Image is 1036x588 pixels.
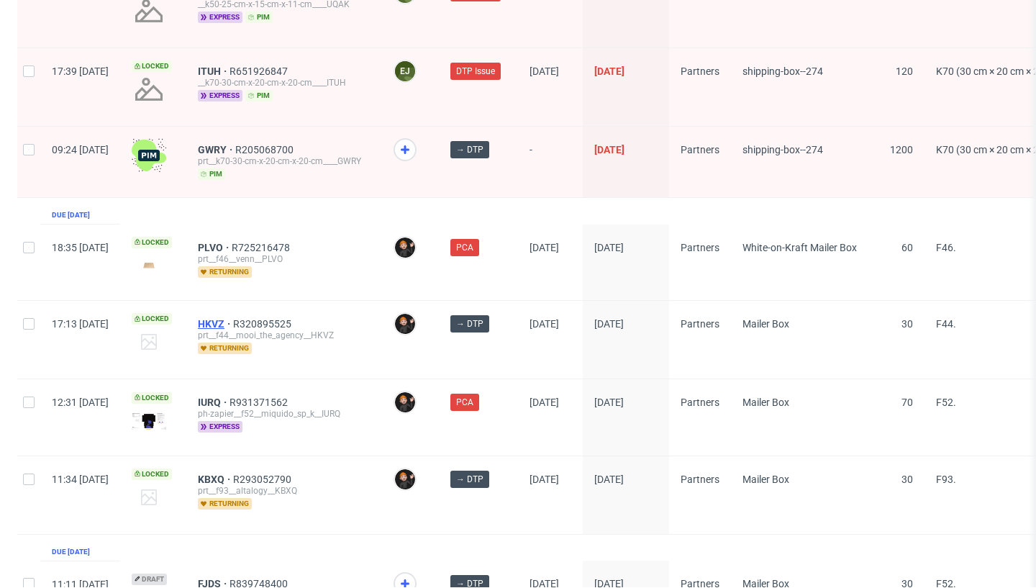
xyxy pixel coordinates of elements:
[198,65,230,77] a: ITUH
[936,397,956,408] span: F52.
[52,65,109,77] span: 17:39 [DATE]
[594,144,624,155] span: [DATE]
[456,143,483,156] span: → DTP
[936,242,956,253] span: F46.
[681,318,719,330] span: Partners
[245,90,273,101] span: pim
[901,397,913,408] span: 70
[198,90,242,101] span: express
[896,65,913,77] span: 120
[132,72,166,107] img: no_design.png
[198,168,225,180] span: pim
[52,397,109,408] span: 12:31 [DATE]
[132,255,166,275] img: version_two_editor_design.png
[235,144,296,155] a: R205068700
[742,318,789,330] span: Mailer Box
[52,209,90,221] div: Due [DATE]
[681,242,719,253] span: Partners
[52,318,109,330] span: 17:13 [DATE]
[198,77,371,89] div: __k70-30-cm-x-20-cm-x-20-cm____ITUH
[456,473,483,486] span: → DTP
[132,313,172,325] span: Locked
[132,237,172,248] span: Locked
[132,469,172,480] span: Locked
[456,65,495,78] span: DTP Issue
[198,266,252,278] span: returning
[890,144,913,155] span: 1200
[530,397,559,408] span: [DATE]
[901,318,913,330] span: 30
[395,238,415,258] img: Dominik Grosicki
[742,397,789,408] span: Mailer Box
[742,65,823,77] span: shipping-box--274
[198,12,242,23] span: express
[52,144,109,155] span: 09:24 [DATE]
[52,474,109,485] span: 11:34 [DATE]
[198,421,242,433] span: express
[530,242,559,253] span: [DATE]
[936,318,956,330] span: F44.
[232,242,293,253] a: R725216478
[594,474,624,485] span: [DATE]
[245,12,273,23] span: pim
[198,155,371,167] div: prt__k70-30-cm-x-20-cm-x-20-cm____GWRY
[132,60,172,72] span: Locked
[198,144,235,155] a: GWRY
[132,138,166,173] img: wHgJFi1I6lmhQAAAABJRU5ErkJggg==
[681,397,719,408] span: Partners
[901,474,913,485] span: 30
[132,412,166,430] img: version_two_editor_design.png
[530,144,571,180] span: -
[742,474,789,485] span: Mailer Box
[395,61,415,81] figcaption: EJ
[230,65,291,77] a: R651926847
[456,241,473,254] span: PCA
[198,242,232,253] a: PLVO
[530,65,559,77] span: [DATE]
[230,397,291,408] a: R931371562
[594,242,624,253] span: [DATE]
[198,318,233,330] a: HKVZ
[52,242,109,253] span: 18:35 [DATE]
[530,318,559,330] span: [DATE]
[395,314,415,334] img: Dominik Grosicki
[233,474,294,485] a: R293052790
[681,65,719,77] span: Partners
[594,318,624,330] span: [DATE]
[233,318,294,330] a: R320895525
[132,392,172,404] span: Locked
[594,397,624,408] span: [DATE]
[132,574,167,585] span: Draft
[198,330,371,341] div: prt__f44__mooi_the_agency__HKVZ
[395,469,415,489] img: Dominik Grosicki
[198,408,371,420] div: ph-zapier__f52__miquido_sp_k__IURQ
[198,397,230,408] a: IURQ
[198,343,252,354] span: returning
[681,144,719,155] span: Partners
[901,242,913,253] span: 60
[742,242,857,253] span: White-on-Kraft Mailer Box
[936,474,956,485] span: F93.
[681,474,719,485] span: Partners
[456,396,473,409] span: PCA
[530,474,559,485] span: [DATE]
[198,498,252,510] span: returning
[198,485,371,497] div: prt__f93__altalogy__KBXQ
[198,474,233,485] a: KBXQ
[742,144,823,155] span: shipping-box--274
[198,253,371,265] div: prt__f46__venn__PLVO
[52,546,90,558] div: Due [DATE]
[594,65,624,77] span: [DATE]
